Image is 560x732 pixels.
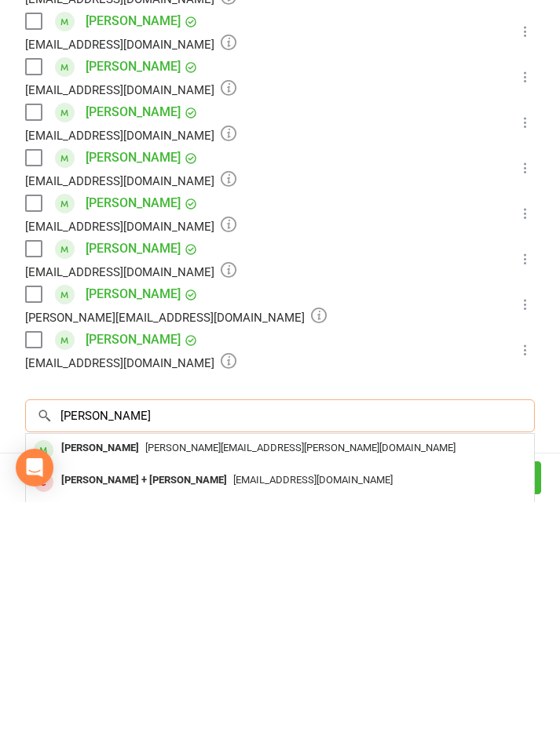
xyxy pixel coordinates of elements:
div: [EMAIL_ADDRESS][DOMAIN_NAME] [25,491,236,512]
a: [PERSON_NAME] [86,421,181,446]
div: 10 [25,53,42,71]
div: [PERSON_NAME] [55,667,145,690]
a: [PERSON_NAME] [86,375,181,400]
div: Open Intercom Messenger [16,679,53,716]
a: [PERSON_NAME] [86,193,181,218]
a: [PERSON_NAME] [86,284,181,309]
div: [EMAIL_ADDRESS][DOMAIN_NAME] [25,173,236,193]
div: 10 [141,53,158,71]
a: [PERSON_NAME] [86,330,181,355]
div: member [34,670,53,690]
a: [PERSON_NAME] [86,147,181,173]
input: Search to add attendees [25,629,535,662]
div: Sort by [483,13,535,33]
span: [PERSON_NAME][EMAIL_ADDRESS][PERSON_NAME][DOMAIN_NAME] [145,672,456,683]
div: [EMAIL_ADDRESS][DOMAIN_NAME] [25,309,236,330]
div: [EMAIL_ADDRESS][DOMAIN_NAME] [25,355,236,375]
div: [EMAIL_ADDRESS][DOMAIN_NAME] [25,446,236,466]
a: [PERSON_NAME] [86,466,181,491]
div: [EMAIL_ADDRESS][DOMAIN_NAME] [25,400,236,421]
div: Attendees [25,13,97,35]
a: [PERSON_NAME] [86,239,181,264]
span: [EMAIL_ADDRESS][DOMAIN_NAME] [233,704,393,716]
div: [EMAIL_ADDRESS][DOMAIN_NAME] [25,264,236,284]
div: [EMAIL_ADDRESS][DOMAIN_NAME] [25,218,236,239]
a: [PERSON_NAME] [86,512,181,537]
div: [PERSON_NAME][EMAIL_ADDRESS][DOMAIN_NAME] [25,537,327,557]
div: places booked [25,51,128,73]
div: places available [141,51,253,73]
div: [PERSON_NAME] + [PERSON_NAME] [55,699,233,722]
a: [PERSON_NAME] [86,557,181,582]
div: [EMAIL_ADDRESS][DOMAIN_NAME] [25,582,236,603]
